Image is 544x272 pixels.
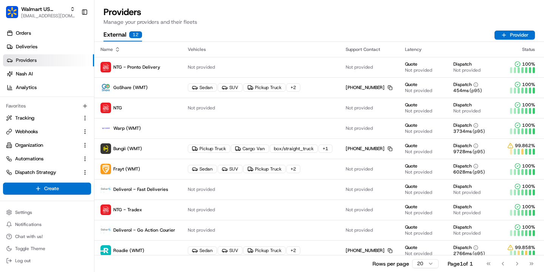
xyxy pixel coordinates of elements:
[3,207,91,218] button: Settings
[129,31,142,38] div: 12
[405,230,432,236] span: Not provided
[405,183,417,189] span: Quote
[405,67,432,73] span: Not provided
[448,260,473,267] div: Page 1 of 1
[3,231,91,242] button: Chat with us!
[243,165,286,173] div: Pickup Truck
[100,62,111,72] img: images
[8,72,21,86] img: 1736555255976-a54dd68f-1ca7-489b-9aae-adbdc363a1c4
[453,81,478,88] button: Dispatch
[15,115,34,121] span: Tracking
[188,227,215,233] span: Not provided
[405,81,417,88] span: Quote
[26,80,96,86] div: We're available if you need us!
[405,122,417,128] span: Quote
[405,169,432,175] span: Not provided
[6,169,79,176] a: Dispatch Strategy
[53,128,91,134] a: Powered byPylon
[405,149,432,155] span: Not provided
[113,64,160,70] span: NTG - Pronto Delivery
[405,128,432,134] span: Not provided
[522,163,535,169] span: 100 %
[3,183,91,195] button: Create
[100,245,111,256] img: roadie-logo-v2.jpg
[188,64,215,70] span: Not provided
[3,41,94,53] a: Deliveries
[3,81,94,94] a: Analytics
[16,30,31,37] span: Orders
[188,144,230,153] div: Pickup Truck
[128,74,138,83] button: Start new chat
[405,189,432,195] span: Not provided
[405,250,432,257] span: Not provided
[346,105,373,111] span: Not provided
[453,61,472,67] span: Dispatch
[3,153,91,165] button: Automations
[495,31,535,40] button: Provider
[3,255,91,266] button: Log out
[3,68,94,80] a: Nash AI
[113,146,142,152] span: Bungii (WMT)
[15,109,58,117] span: Knowledge Base
[318,144,332,153] div: + 1
[372,260,409,267] p: Rows per page
[61,106,124,120] a: 💻API Documentation
[286,246,300,255] div: + 2
[346,64,373,70] span: Not provided
[453,128,472,134] span: 3734 ms
[405,88,432,94] span: Not provided
[522,102,535,108] span: 100 %
[15,221,42,227] span: Notifications
[6,142,79,149] a: Organization
[15,142,43,149] span: Organization
[453,122,478,128] button: Dispatch
[113,227,175,233] span: Deliverol - Go Action Courier
[473,128,485,134] span: (p95)
[6,115,79,121] a: Tracking
[188,246,217,255] div: Sedan
[104,29,142,41] button: External
[104,6,535,18] h1: Providers
[453,224,472,230] span: Dispatch
[8,110,14,116] div: 📗
[15,155,43,162] span: Automations
[522,81,535,88] span: 100 %
[453,149,472,155] span: 9728 ms
[453,244,478,250] button: Dispatch
[16,71,33,77] span: Nash AI
[473,250,485,257] span: (p95)
[71,109,121,117] span: API Documentation
[15,169,56,176] span: Dispatch Strategy
[15,209,32,215] span: Settings
[113,85,148,91] span: GoShare (WMT)
[21,5,67,13] button: Walmart US Stores
[243,246,286,255] div: Pickup Truck
[218,246,243,255] div: SUV
[453,183,472,189] span: Dispatch
[100,103,111,113] img: images
[3,126,91,138] button: Webhooks
[16,57,37,64] span: Providers
[405,108,432,114] span: Not provided
[16,43,37,50] span: Deliveries
[346,207,373,213] span: Not provided
[473,149,485,155] span: (p95)
[231,144,269,153] div: Cargo Van
[346,166,373,172] span: Not provided
[270,144,318,153] div: box/straight_truck
[405,102,417,108] span: Quote
[64,110,70,116] div: 💻
[113,166,140,172] span: Frayt (WMT)
[16,84,37,91] span: Analytics
[75,128,91,134] span: Pylon
[508,46,538,52] div: Status
[453,189,481,195] span: Not provided
[188,46,333,52] div: Vehicles
[3,219,91,230] button: Notifications
[522,61,535,67] span: 100 %
[6,155,79,162] a: Automations
[20,49,125,57] input: Clear
[453,169,472,175] span: 6028 ms
[100,46,176,52] div: Name
[453,204,472,210] span: Dispatch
